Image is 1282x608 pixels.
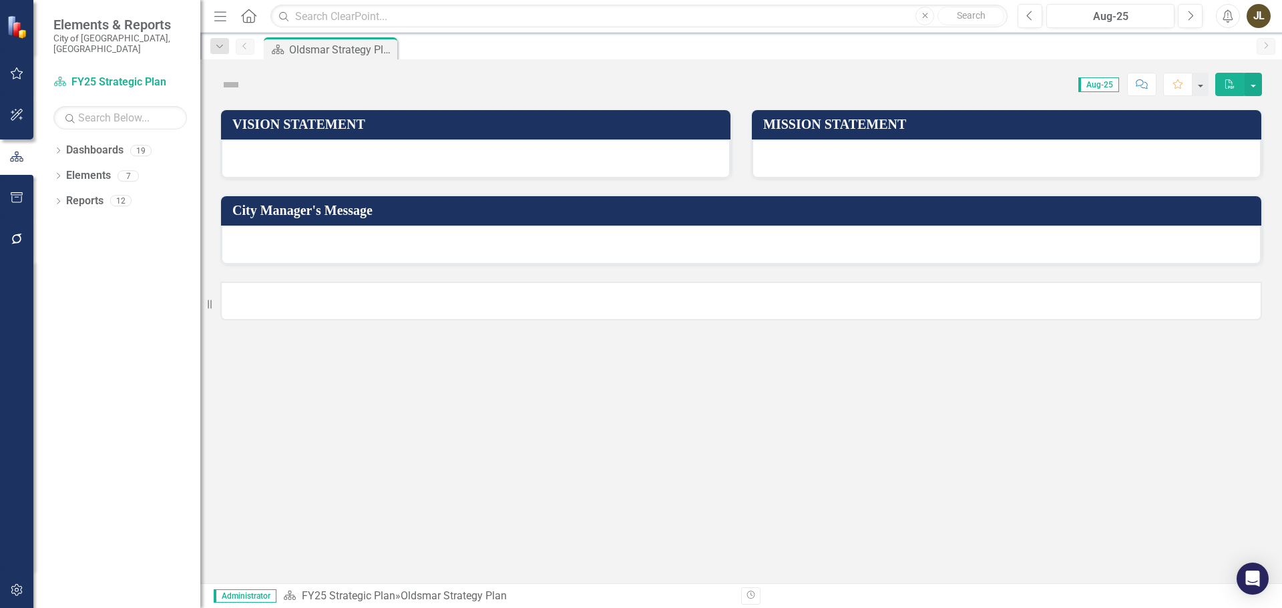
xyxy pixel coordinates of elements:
[401,589,507,602] div: Oldsmar Strategy Plan
[53,106,187,129] input: Search Below...
[53,75,187,90] a: FY25 Strategic Plan
[66,194,103,209] a: Reports
[302,589,395,602] a: FY25 Strategic Plan
[66,168,111,184] a: Elements
[232,203,1255,218] h3: City Manager's Message
[1237,563,1269,595] div: Open Intercom Messenger
[1247,4,1271,28] button: JL
[130,145,152,156] div: 19
[289,41,394,58] div: Oldsmar Strategy Plan
[53,33,187,55] small: City of [GEOGRAPHIC_DATA], [GEOGRAPHIC_DATA]
[118,170,139,182] div: 7
[763,117,1255,131] h3: MISSION STATEMENT
[220,74,242,95] img: Not Defined
[957,10,986,21] span: Search
[1051,9,1170,25] div: Aug-25
[937,7,1004,25] button: Search
[53,17,187,33] span: Elements & Reports
[1078,77,1119,92] span: Aug-25
[7,15,30,39] img: ClearPoint Strategy
[283,589,731,604] div: »
[270,5,1008,28] input: Search ClearPoint...
[232,117,724,131] h3: VISION STATEMENT
[66,143,124,158] a: Dashboards
[110,196,132,207] div: 12
[214,589,276,603] span: Administrator
[1046,4,1174,28] button: Aug-25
